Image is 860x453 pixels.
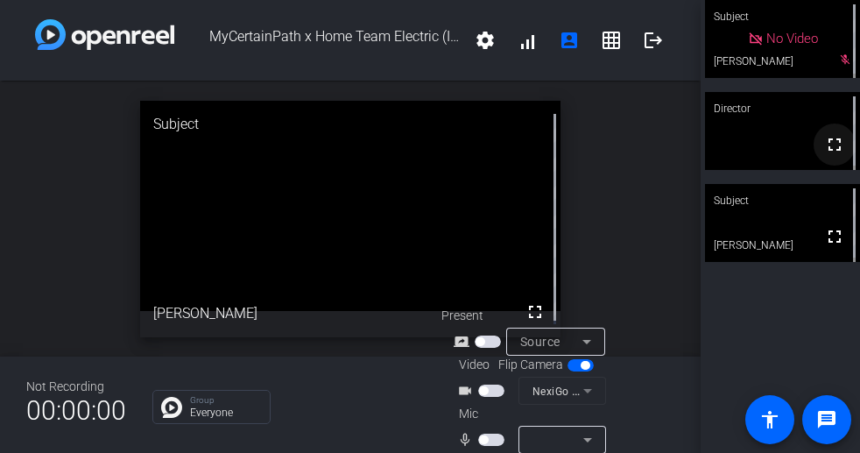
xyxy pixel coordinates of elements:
[705,92,860,125] div: Director
[759,409,780,430] mat-icon: accessibility
[601,30,622,51] mat-icon: grid_on
[766,31,818,46] span: No Video
[35,19,174,50] img: white-gradient.svg
[816,409,837,430] mat-icon: message
[498,356,563,374] span: Flip Camera
[457,429,478,450] mat-icon: mic_none
[475,30,496,51] mat-icon: settings
[643,30,664,51] mat-icon: logout
[824,134,845,155] mat-icon: fullscreen
[457,380,478,401] mat-icon: videocam_outline
[26,378,126,396] div: Not Recording
[454,331,475,352] mat-icon: screen_share_outline
[506,19,548,61] button: signal_cellular_alt
[441,307,617,325] div: Present
[140,101,560,148] div: Subject
[161,397,182,418] img: Chat Icon
[190,407,261,418] p: Everyone
[559,30,580,51] mat-icon: account_box
[441,405,617,423] div: Mic
[26,389,126,432] span: 00:00:00
[705,184,860,217] div: Subject
[824,226,845,247] mat-icon: fullscreen
[525,301,546,322] mat-icon: fullscreen
[174,19,464,61] span: MyCertainPath x Home Team Electric (Interview #1) - [PERSON_NAME][EMAIL_ADDRESS][DOMAIN_NAME]
[520,335,560,349] span: Source
[190,396,261,405] p: Group
[459,356,490,374] span: Video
